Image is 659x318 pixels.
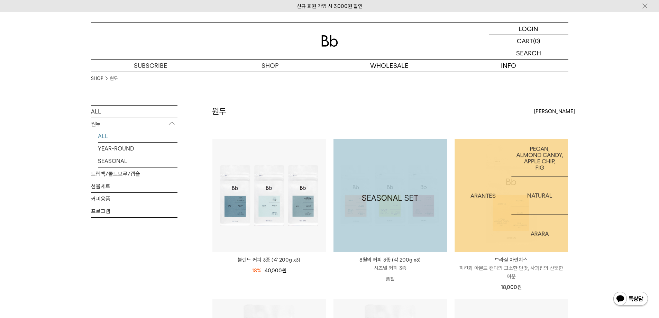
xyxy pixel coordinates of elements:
a: 프로그램 [91,205,177,217]
p: WHOLESALE [330,60,449,72]
span: 원 [282,267,286,274]
img: 블렌드 커피 3종 (각 200g x3) [212,139,326,252]
a: 선물세트 [91,180,177,192]
img: 카카오톡 채널 1:1 채팅 버튼 [613,291,649,308]
p: 원두 [91,118,177,130]
a: CART (0) [489,35,568,47]
a: ALL [91,106,177,118]
img: 1000000483_add2_079.jpg [455,139,568,252]
p: 8월의 커피 3종 (각 200g x3) [333,256,447,264]
a: 신규 회원 가입 시 3,000원 할인 [297,3,363,9]
a: SEASONAL [98,155,177,167]
a: 8월의 커피 3종 (각 200g x3) [333,139,447,252]
p: LOGIN [519,23,538,35]
span: 원 [517,284,522,290]
p: (0) [533,35,540,47]
p: INFO [449,60,568,72]
a: 커피용품 [91,193,177,205]
a: YEAR-ROUND [98,143,177,155]
a: SHOP [210,60,330,72]
p: CART [517,35,533,47]
a: ALL [98,130,177,142]
p: 시즈널 커피 3종 [333,264,447,272]
a: SUBSCRIBE [91,60,210,72]
p: 품절 [333,272,447,286]
span: [PERSON_NAME] [534,107,575,116]
h2: 원두 [212,106,227,117]
a: LOGIN [489,23,568,35]
a: 블렌드 커피 3종 (각 200g x3) [212,256,326,264]
p: 브라질 아란치스 [455,256,568,264]
a: 브라질 아란치스 [455,139,568,252]
p: SEARCH [516,47,541,59]
a: 원두 [110,75,118,82]
a: 브라질 아란치스 피칸과 아몬드 캔디의 고소한 단맛, 사과칩의 산뜻한 여운 [455,256,568,281]
p: 피칸과 아몬드 캔디의 고소한 단맛, 사과칩의 산뜻한 여운 [455,264,568,281]
span: 18,000 [501,284,522,290]
img: 1000000743_add2_021.png [333,139,447,252]
div: 18% [252,266,261,275]
span: 40,000 [265,267,286,274]
img: 로고 [321,35,338,47]
a: 8월의 커피 3종 (각 200g x3) 시즈널 커피 3종 [333,256,447,272]
a: 드립백/콜드브루/캡슐 [91,168,177,180]
a: SHOP [91,75,103,82]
